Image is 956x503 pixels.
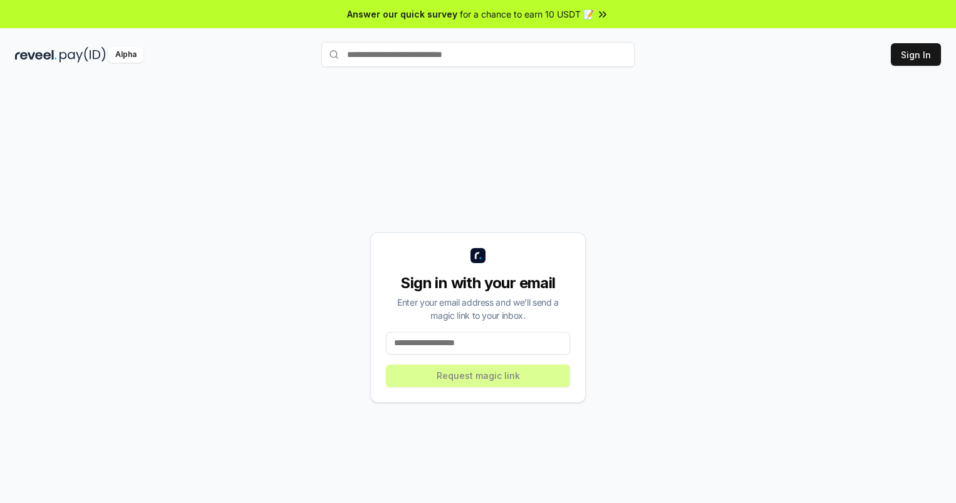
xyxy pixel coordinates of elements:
div: Alpha [108,47,143,63]
div: Enter your email address and we’ll send a magic link to your inbox. [386,296,570,322]
img: logo_small [470,248,486,263]
img: pay_id [60,47,106,63]
span: Answer our quick survey [347,8,457,21]
button: Sign In [891,43,941,66]
img: reveel_dark [15,47,57,63]
span: for a chance to earn 10 USDT 📝 [460,8,594,21]
div: Sign in with your email [386,273,570,293]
